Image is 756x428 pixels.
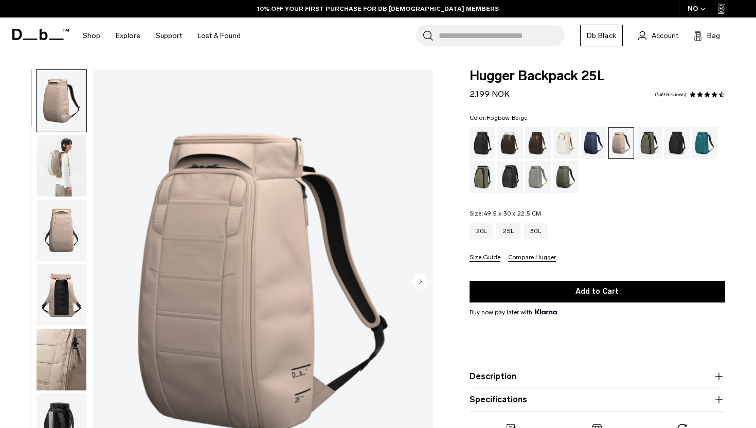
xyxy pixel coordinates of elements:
span: Account [652,30,678,41]
a: Fogbow Beige [608,127,634,159]
legend: Size: [470,210,542,217]
a: Oatmilk [553,127,579,159]
a: 25L [496,223,520,239]
button: Add to Cart [470,281,725,302]
span: 49.5 x 30 x 22.5 CM [483,210,542,217]
span: Bag [707,30,720,41]
a: Forest Green [636,127,662,159]
a: Explore [116,17,140,54]
a: Mash Green [470,161,495,193]
a: 30L [524,223,548,239]
img: Hugger Backpack 25L Fogbow Beige [37,70,86,132]
a: Blue Hour [581,127,606,159]
span: Hugger Backpack 25L [470,69,725,83]
img: {"height" => 20, "alt" => "Klarna"} [535,309,557,314]
button: Hugger Backpack 25L Fogbow Beige [36,263,87,326]
a: Support [156,17,182,54]
span: Fogbow Beige [487,114,527,121]
legend: Color: [470,115,528,121]
img: Hugger Backpack 25L Fogbow Beige [37,329,86,390]
a: Sand Grey [525,161,551,193]
a: Moss Green [553,161,579,193]
span: Buy now pay later with [470,308,557,317]
img: Hugger Backpack 25L Fogbow Beige [37,264,86,326]
img: Hugger Backpack 25L Fogbow Beige [37,200,86,261]
button: Description [470,370,725,383]
a: Account [638,29,678,42]
nav: Main Navigation [75,17,248,54]
a: Midnight Teal [692,127,717,159]
button: Hugger Backpack 25L Fogbow Beige [36,134,87,197]
a: Reflective Black [497,161,523,193]
a: Lost & Found [197,17,241,54]
button: Specifications [470,394,725,406]
a: Cappuccino [497,127,523,159]
a: 549 reviews [655,92,687,97]
img: Hugger Backpack 25L Fogbow Beige [37,135,86,197]
a: Shop [83,17,100,54]
button: Compare Hugger [508,254,556,262]
button: Bag [694,29,720,42]
button: Hugger Backpack 25L Fogbow Beige [36,199,87,262]
span: 2.199 NOK [470,89,510,99]
button: Size Guide [470,254,500,262]
a: Black Out [470,127,495,159]
a: Espresso [525,127,551,159]
a: 20L [470,223,494,239]
button: Next slide [412,273,428,291]
button: Hugger Backpack 25L Fogbow Beige [36,69,87,132]
a: Db Black [580,25,623,46]
a: 10% OFF YOUR FIRST PURCHASE FOR DB [DEMOGRAPHIC_DATA] MEMBERS [257,4,499,13]
a: Charcoal Grey [664,127,690,159]
button: Hugger Backpack 25L Fogbow Beige [36,328,87,391]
